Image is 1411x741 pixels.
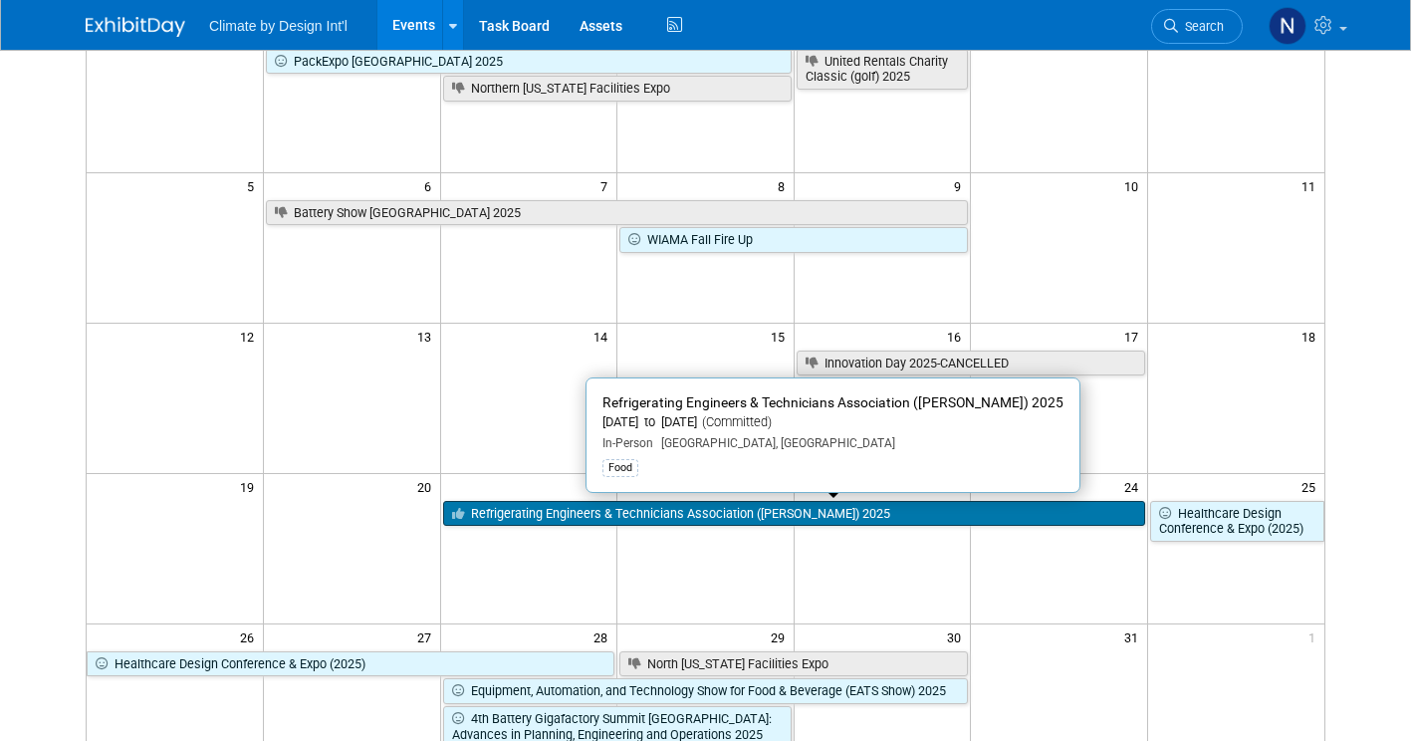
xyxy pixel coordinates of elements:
[266,200,968,226] a: Battery Show [GEOGRAPHIC_DATA] 2025
[619,227,968,253] a: WIAMA Fall Fire Up
[443,76,792,102] a: Northern [US_STATE] Facilities Expo
[602,436,653,450] span: In-Person
[602,459,638,477] div: Food
[443,678,969,704] a: Equipment, Automation, and Technology Show for Food & Beverage (EATS Show) 2025
[86,17,185,37] img: ExhibitDay
[1122,474,1147,499] span: 24
[415,324,440,349] span: 13
[602,414,1063,431] div: [DATE] to [DATE]
[797,49,969,90] a: United Rentals Charity Classic (golf) 2025
[776,173,794,198] span: 8
[422,173,440,198] span: 6
[697,414,772,429] span: (Committed)
[266,49,792,75] a: PackExpo [GEOGRAPHIC_DATA] 2025
[238,324,263,349] span: 12
[797,351,1145,376] a: Innovation Day 2025-CANCELLED
[769,324,794,349] span: 15
[1299,474,1324,499] span: 25
[619,651,968,677] a: North [US_STATE] Facilities Expo
[1151,9,1243,44] a: Search
[415,474,440,499] span: 20
[443,501,1145,527] a: Refrigerating Engineers & Technicians Association ([PERSON_NAME]) 2025
[415,624,440,649] span: 27
[1178,19,1224,34] span: Search
[598,173,616,198] span: 7
[87,651,614,677] a: Healthcare Design Conference & Expo (2025)
[1299,173,1324,198] span: 11
[1306,624,1324,649] span: 1
[602,394,1063,410] span: Refrigerating Engineers & Technicians Association ([PERSON_NAME]) 2025
[245,173,263,198] span: 5
[1269,7,1306,45] img: Neil Tamppari
[238,624,263,649] span: 26
[209,18,348,34] span: Climate by Design Int'l
[1122,324,1147,349] span: 17
[238,474,263,499] span: 19
[769,624,794,649] span: 29
[591,624,616,649] span: 28
[653,436,895,450] span: [GEOGRAPHIC_DATA], [GEOGRAPHIC_DATA]
[1150,501,1324,542] a: Healthcare Design Conference & Expo (2025)
[1122,624,1147,649] span: 31
[1122,173,1147,198] span: 10
[945,324,970,349] span: 16
[1299,324,1324,349] span: 18
[591,324,616,349] span: 14
[945,624,970,649] span: 30
[952,173,970,198] span: 9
